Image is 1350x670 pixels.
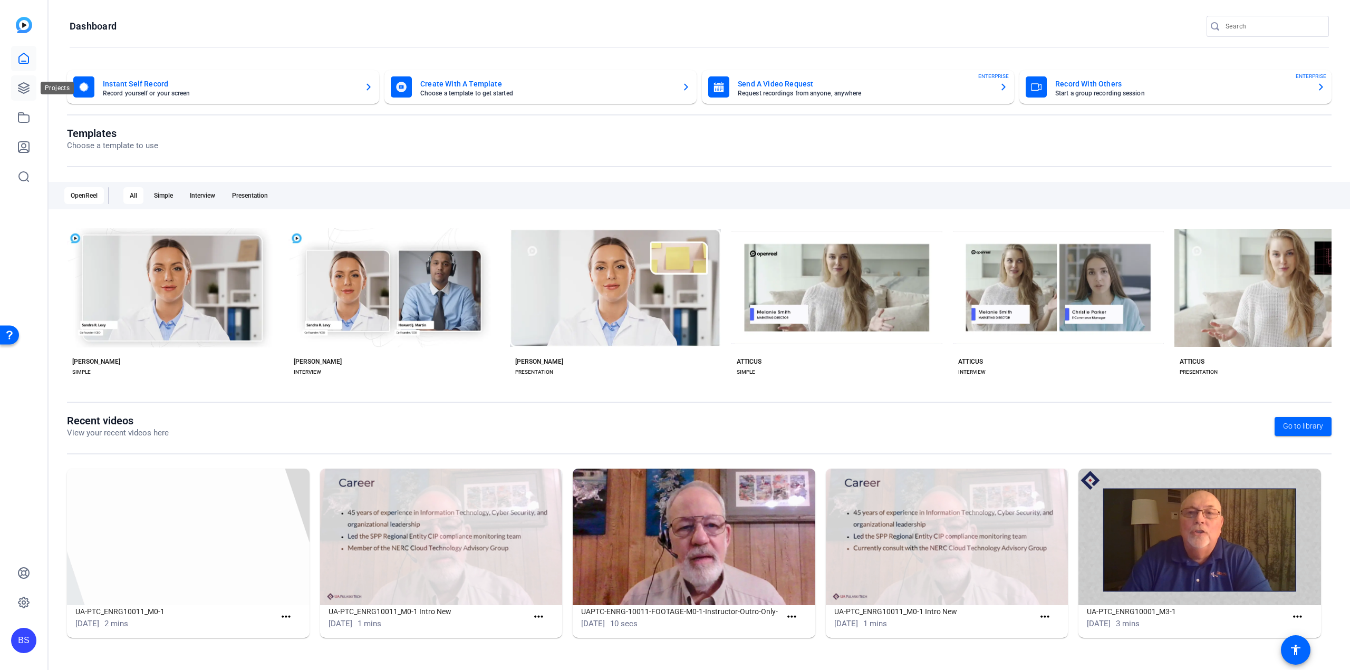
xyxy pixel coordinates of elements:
[103,77,356,90] mat-card-title: Instant Self Record
[329,605,528,618] h1: UA-PTC_ENRG10011_M0-1 Intro New
[1180,357,1204,366] div: ATTICUS
[64,187,104,204] div: OpenReel
[737,368,755,376] div: SIMPLE
[1275,417,1332,436] a: Go to library
[67,427,169,439] p: View your recent videos here
[1296,72,1326,80] span: ENTERPRISE
[515,368,553,376] div: PRESENTATION
[834,605,1034,618] h1: UA-PTC_ENRG10011_M0-1 Intro New
[72,357,120,366] div: [PERSON_NAME]
[1116,619,1140,628] span: 3 mins
[294,368,321,376] div: INTERVIEW
[738,90,991,96] mat-card-subtitle: Request recordings from anyone, anywhere
[1078,469,1321,605] img: UA-PTC_ENRG10001_M3-1
[184,187,221,204] div: Interview
[826,469,1068,605] img: UA-PTC_ENRG10011_M0-1 Intro New
[1087,619,1111,628] span: [DATE]
[573,469,815,605] img: UAPTC-ENRG-10011-FOOTAGE-M0-1-Instructor-Outro-Only-
[41,82,74,94] div: Projects
[329,619,352,628] span: [DATE]
[532,610,545,624] mat-icon: more_horiz
[737,357,761,366] div: ATTICUS
[738,77,991,90] mat-card-title: Send A Video Request
[1283,421,1323,432] span: Go to library
[581,619,605,628] span: [DATE]
[1019,70,1332,104] button: Record With OthersStart a group recording sessionENTERPRISE
[1087,605,1287,618] h1: UA-PTC_ENRG10001_M3-1
[67,469,310,605] img: UA-PTC_ENRG10011_M0-1
[67,140,158,152] p: Choose a template to use
[420,77,673,90] mat-card-title: Create With A Template
[581,605,781,618] h1: UAPTC-ENRG-10011-FOOTAGE-M0-1-Instructor-Outro-Only-
[1055,90,1308,96] mat-card-subtitle: Start a group recording session
[384,70,697,104] button: Create With A TemplateChoose a template to get started
[1289,644,1302,656] mat-icon: accessibility
[1055,77,1308,90] mat-card-title: Record With Others
[16,17,32,33] img: blue-gradient.svg
[67,414,169,427] h1: Recent videos
[958,357,983,366] div: ATTICUS
[515,357,563,366] div: [PERSON_NAME]
[226,187,274,204] div: Presentation
[294,357,342,366] div: [PERSON_NAME]
[75,605,275,618] h1: UA-PTC_ENRG10011_M0-1
[75,619,99,628] span: [DATE]
[834,619,858,628] span: [DATE]
[70,20,117,33] h1: Dashboard
[958,368,986,376] div: INTERVIEW
[123,187,143,204] div: All
[72,368,91,376] div: SIMPLE
[610,619,638,628] span: 10 secs
[978,72,1009,80] span: ENTERPRISE
[67,127,158,140] h1: Templates
[1038,610,1052,624] mat-icon: more_horiz
[420,90,673,96] mat-card-subtitle: Choose a template to get started
[1291,610,1304,624] mat-icon: more_horiz
[1180,368,1218,376] div: PRESENTATION
[1226,20,1320,33] input: Search
[104,619,128,628] span: 2 mins
[785,610,798,624] mat-icon: more_horiz
[103,90,356,96] mat-card-subtitle: Record yourself or your screen
[320,469,563,605] img: UA-PTC_ENRG10011_M0-1 Intro New
[67,70,379,104] button: Instant Self RecordRecord yourself or your screen
[148,187,179,204] div: Simple
[279,610,293,624] mat-icon: more_horiz
[702,70,1014,104] button: Send A Video RequestRequest recordings from anyone, anywhereENTERPRISE
[863,619,887,628] span: 1 mins
[11,628,36,653] div: BS
[358,619,381,628] span: 1 mins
